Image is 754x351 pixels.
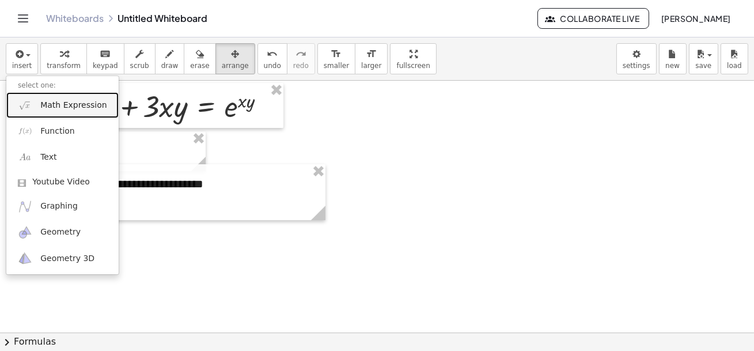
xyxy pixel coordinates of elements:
[547,13,639,24] span: Collaborate Live
[257,43,287,74] button: undoundo
[689,43,718,74] button: save
[537,8,649,29] button: Collaborate Live
[47,62,81,70] span: transform
[6,79,119,92] li: select one:
[695,62,711,70] span: save
[661,13,731,24] span: [PERSON_NAME]
[361,62,381,70] span: larger
[161,62,179,70] span: draw
[32,176,90,188] span: Youtube Video
[264,62,281,70] span: undo
[623,62,650,70] span: settings
[40,126,75,137] span: Function
[40,201,78,212] span: Graphing
[6,144,119,170] a: Text
[390,43,436,74] button: fullscreen
[6,92,119,118] a: Math Expression
[18,251,32,266] img: ggb-3d.svg
[396,62,430,70] span: fullscreen
[18,150,32,164] img: Aa.png
[295,47,306,61] i: redo
[331,47,342,61] i: format_size
[155,43,185,74] button: draw
[18,98,32,112] img: sqrt_x.png
[6,220,119,246] a: Geometry
[184,43,215,74] button: erase
[215,43,255,74] button: arrange
[18,124,32,138] img: f_x.png
[287,43,315,74] button: redoredo
[355,43,388,74] button: format_sizelarger
[40,100,107,111] span: Math Expression
[651,8,740,29] button: [PERSON_NAME]
[40,152,56,163] span: Text
[293,62,309,70] span: redo
[6,118,119,144] a: Function
[721,43,748,74] button: load
[18,225,32,240] img: ggb-geometry.svg
[616,43,657,74] button: settings
[665,62,680,70] span: new
[12,62,32,70] span: insert
[6,246,119,271] a: Geometry 3D
[18,199,32,214] img: ggb-graphing.svg
[267,47,278,61] i: undo
[40,253,94,265] span: Geometry 3D
[6,43,38,74] button: insert
[100,47,111,61] i: keyboard
[46,13,104,24] a: Whiteboards
[366,47,377,61] i: format_size
[659,43,687,74] button: new
[93,62,118,70] span: keypad
[124,43,156,74] button: scrub
[40,227,81,238] span: Geometry
[6,171,119,194] a: Youtube Video
[130,62,149,70] span: scrub
[40,43,87,74] button: transform
[324,62,349,70] span: smaller
[190,62,209,70] span: erase
[727,62,742,70] span: load
[14,9,32,28] button: Toggle navigation
[222,62,249,70] span: arrange
[86,43,124,74] button: keyboardkeypad
[317,43,355,74] button: format_sizesmaller
[6,194,119,220] a: Graphing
